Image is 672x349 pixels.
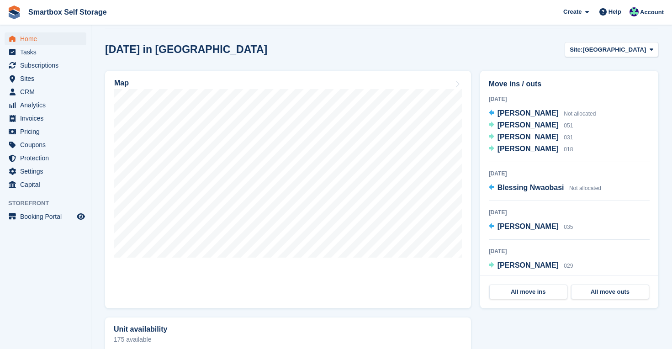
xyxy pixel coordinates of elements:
[564,134,573,141] span: 031
[20,165,75,178] span: Settings
[489,143,573,155] a: [PERSON_NAME] 018
[564,263,573,269] span: 029
[489,95,650,103] div: [DATE]
[5,210,86,223] a: menu
[489,260,573,272] a: [PERSON_NAME] 029
[571,285,649,299] a: All move outs
[497,133,559,141] span: [PERSON_NAME]
[5,59,86,72] a: menu
[497,222,559,230] span: [PERSON_NAME]
[630,7,639,16] img: Roger Canham
[25,5,111,20] a: Smartbox Self Storage
[5,99,86,111] a: menu
[7,5,21,19] img: stora-icon-8386f47178a22dfd0bd8f6a31ec36ba5ce8667c1dd55bd0f319d3a0aa187defe.svg
[20,32,75,45] span: Home
[114,79,129,87] h2: Map
[5,112,86,125] a: menu
[20,46,75,58] span: Tasks
[497,109,559,117] span: [PERSON_NAME]
[489,79,650,90] h2: Move ins / outs
[497,121,559,129] span: [PERSON_NAME]
[20,72,75,85] span: Sites
[609,7,621,16] span: Help
[8,199,91,208] span: Storefront
[5,165,86,178] a: menu
[564,111,596,117] span: Not allocated
[497,145,559,153] span: [PERSON_NAME]
[20,112,75,125] span: Invoices
[114,336,462,343] p: 175 available
[489,169,650,178] div: [DATE]
[5,152,86,164] a: menu
[489,120,573,132] a: [PERSON_NAME] 051
[5,32,86,45] a: menu
[489,132,573,143] a: [PERSON_NAME] 031
[20,152,75,164] span: Protection
[20,99,75,111] span: Analytics
[20,59,75,72] span: Subscriptions
[20,138,75,151] span: Coupons
[489,285,567,299] a: All move ins
[489,108,596,120] a: [PERSON_NAME] Not allocated
[20,85,75,98] span: CRM
[20,178,75,191] span: Capital
[564,122,573,129] span: 051
[114,325,167,333] h2: Unit availability
[5,46,86,58] a: menu
[489,221,573,233] a: [PERSON_NAME] 035
[105,71,471,308] a: Map
[5,178,86,191] a: menu
[5,138,86,151] a: menu
[582,45,646,54] span: [GEOGRAPHIC_DATA]
[640,8,664,17] span: Account
[497,261,559,269] span: [PERSON_NAME]
[75,211,86,222] a: Preview store
[489,182,601,194] a: Blessing Nwaobasi Not allocated
[564,224,573,230] span: 035
[565,42,658,57] button: Site: [GEOGRAPHIC_DATA]
[489,208,650,217] div: [DATE]
[5,72,86,85] a: menu
[564,146,573,153] span: 018
[569,185,601,191] span: Not allocated
[5,85,86,98] a: menu
[489,247,650,255] div: [DATE]
[497,184,564,191] span: Blessing Nwaobasi
[105,43,267,56] h2: [DATE] in [GEOGRAPHIC_DATA]
[570,45,582,54] span: Site:
[20,210,75,223] span: Booking Portal
[5,125,86,138] a: menu
[563,7,582,16] span: Create
[20,125,75,138] span: Pricing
